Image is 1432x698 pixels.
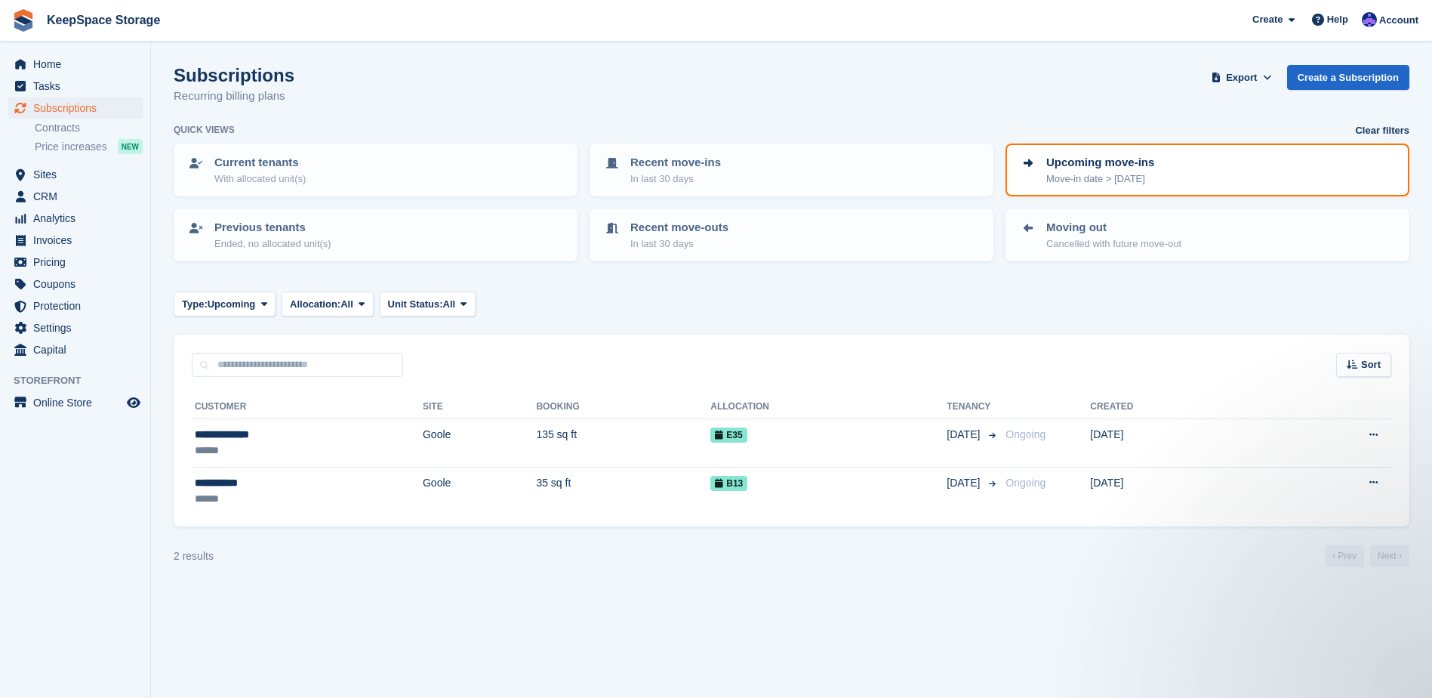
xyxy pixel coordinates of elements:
[214,219,331,236] p: Previous tenants
[214,171,306,187] p: With allocated unit(s)
[388,297,443,312] span: Unit Status:
[591,210,992,260] a: Recent move-outs In last 30 days
[8,317,143,338] a: menu
[1007,145,1408,195] a: Upcoming move-ins Move-in date > [DATE]
[282,292,374,317] button: Allocation: All
[536,419,710,468] td: 135 sq ft
[214,154,306,171] p: Current tenants
[33,295,124,317] span: Protection
[290,297,340,312] span: Allocation:
[8,186,143,207] a: menu
[1325,545,1364,567] a: Previous
[33,164,124,185] span: Sites
[1327,12,1348,27] span: Help
[174,292,276,317] button: Type: Upcoming
[1005,477,1046,489] span: Ongoing
[947,427,983,443] span: [DATE]
[1370,545,1409,567] a: Next
[174,123,235,137] h6: Quick views
[1361,357,1381,372] span: Sort
[125,394,143,412] a: Preview store
[1046,236,1181,252] p: Cancelled with future move-out
[8,164,143,185] a: menu
[947,475,983,491] span: [DATE]
[1046,219,1181,236] p: Moving out
[340,297,353,312] span: All
[192,395,423,419] th: Customer
[33,317,124,338] span: Settings
[423,395,536,419] th: Site
[630,219,728,236] p: Recent move-outs
[174,88,294,105] p: Recurring billing plans
[12,9,35,32] img: stora-icon-8386f47178a22dfd0bd8f6a31ec36ba5ce8667c1dd55bd0f319d3a0aa187defe.svg
[1090,395,1264,419] th: Created
[8,273,143,295] a: menu
[947,395,999,419] th: Tenancy
[8,339,143,360] a: menu
[33,252,124,273] span: Pricing
[1209,65,1275,90] button: Export
[1362,12,1377,27] img: Chloe Clark
[35,138,143,155] a: Price increases NEW
[33,97,124,119] span: Subscriptions
[33,339,124,360] span: Capital
[1090,467,1264,514] td: [DATE]
[208,297,256,312] span: Upcoming
[443,297,456,312] span: All
[174,65,294,85] h1: Subscriptions
[536,395,710,419] th: Booking
[214,236,331,252] p: Ended, no allocated unit(s)
[630,154,721,171] p: Recent move-ins
[33,208,124,229] span: Analytics
[8,295,143,317] a: menu
[8,392,143,413] a: menu
[175,210,576,260] a: Previous tenants Ended, no allocated unit(s)
[1090,419,1264,468] td: [DATE]
[182,297,208,312] span: Type:
[41,8,166,32] a: KeepSpace Storage
[630,171,721,187] p: In last 30 days
[710,428,747,443] span: E35
[1287,65,1409,90] a: Create a Subscription
[35,140,107,154] span: Price increases
[1046,154,1154,171] p: Upcoming move-ins
[14,373,150,388] span: Storefront
[710,395,947,419] th: Allocation
[35,121,143,135] a: Contracts
[174,548,214,564] div: 2 results
[591,145,992,195] a: Recent move-ins In last 30 days
[423,419,536,468] td: Goole
[8,54,143,75] a: menu
[33,273,124,295] span: Coupons
[1005,428,1046,440] span: Ongoing
[1252,12,1283,27] span: Create
[118,139,143,154] div: NEW
[8,230,143,251] a: menu
[33,76,124,97] span: Tasks
[33,392,124,413] span: Online Store
[710,476,747,491] span: B13
[630,236,728,252] p: In last 30 days
[1355,123,1409,138] a: Clear filters
[1379,13,1418,28] span: Account
[175,145,576,195] a: Current tenants With allocated unit(s)
[33,54,124,75] span: Home
[380,292,476,317] button: Unit Status: All
[536,467,710,514] td: 35 sq ft
[1226,70,1257,85] span: Export
[33,230,124,251] span: Invoices
[1322,545,1412,567] nav: Page
[8,76,143,97] a: menu
[8,208,143,229] a: menu
[1046,171,1154,187] p: Move-in date > [DATE]
[33,186,124,207] span: CRM
[8,97,143,119] a: menu
[423,467,536,514] td: Goole
[8,252,143,273] a: menu
[1007,210,1408,260] a: Moving out Cancelled with future move-out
